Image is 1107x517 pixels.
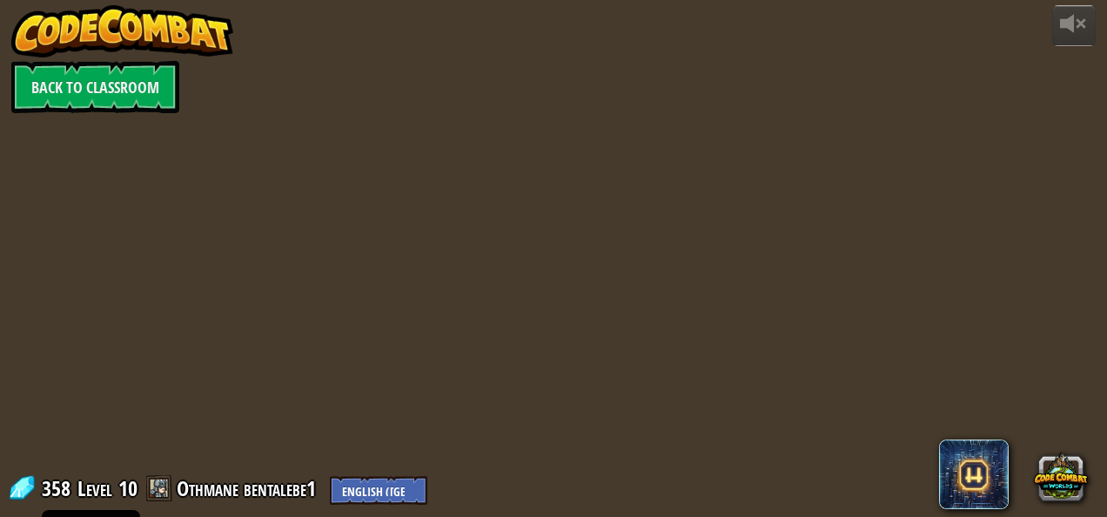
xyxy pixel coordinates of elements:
span: 10 [118,474,138,502]
a: Othmane bentalebe1 [177,474,321,502]
span: 358 [42,474,76,502]
a: Back to Classroom [11,61,179,113]
span: Level [77,474,112,503]
img: CodeCombat - Learn how to code by playing a game [11,5,234,57]
button: Adjust volume [1052,5,1096,46]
